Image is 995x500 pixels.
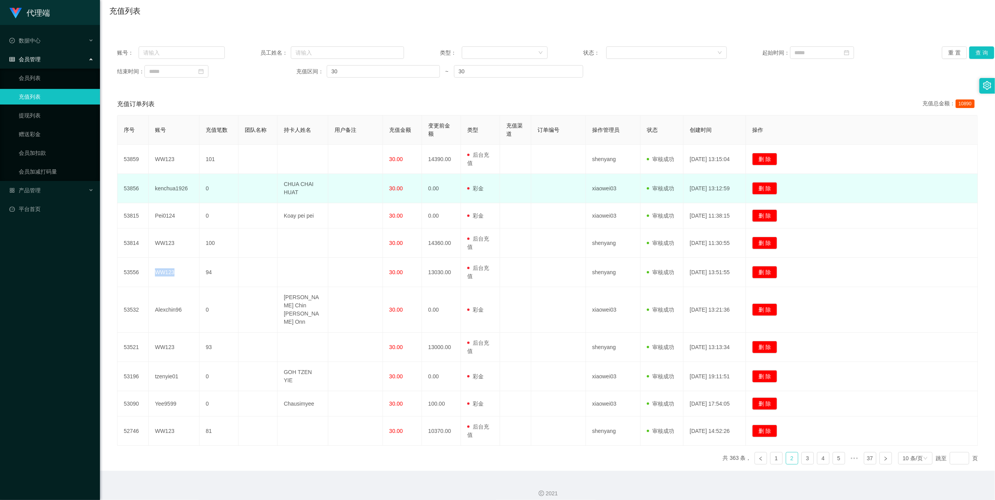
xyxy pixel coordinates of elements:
button: 删 除 [752,237,777,249]
button: 查 询 [969,46,994,59]
td: WW123 [149,258,199,287]
span: 变更前金额 [428,122,450,137]
li: 2 [786,452,798,465]
li: 1 [770,452,783,465]
li: 5 [833,452,845,465]
h1: 代理端 [27,0,50,25]
li: 4 [817,452,829,465]
span: 审核成功 [647,156,674,162]
span: 用户备注 [335,127,356,133]
td: xiaowei03 [586,287,641,333]
td: 0 [199,203,239,229]
span: 30.00 [389,307,403,313]
a: 提现列表 [19,108,94,123]
button: 删 除 [752,266,777,278]
td: shenyang [586,229,641,258]
button: 删 除 [752,153,777,165]
i: 图标: calendar [844,50,849,55]
span: 后台充值 [467,424,489,438]
span: 账号： [117,49,139,57]
td: 101 [199,145,239,174]
span: ~ [440,67,454,76]
i: 图标: appstore-o [9,188,15,193]
button: 删 除 [752,341,777,353]
button: 删 除 [752,182,777,195]
span: 状态 [647,127,658,133]
input: 请输入最小值为 [327,65,440,78]
td: 0 [199,391,239,417]
span: 充值渠道 [506,122,523,137]
span: 序号 [124,127,135,133]
td: 0 [199,174,239,203]
i: 图标: table [9,57,15,62]
td: 0.00 [422,287,461,333]
span: 充值区间： [296,67,326,76]
span: 30.00 [389,344,403,350]
td: [DATE] 11:38:15 [684,203,746,229]
td: 13030.00 [422,258,461,287]
i: 图标: setting [983,81,991,90]
td: [DATE] 11:30:55 [684,229,746,258]
button: 删 除 [752,425,777,437]
td: [PERSON_NAME] Chin [PERSON_NAME] Onn [278,287,328,333]
span: 充值金额 [389,127,411,133]
td: 0 [199,287,239,333]
i: 图标: down [717,50,722,56]
h1: 充值列表 [109,5,141,17]
span: 审核成功 [647,213,674,219]
td: GOH TZEN YIE [278,362,328,391]
td: 14360.00 [422,229,461,258]
span: 充值笔数 [206,127,228,133]
a: 1 [771,452,782,464]
td: 94 [199,258,239,287]
td: 53090 [117,391,149,417]
span: 彩金 [467,213,484,219]
td: 53856 [117,174,149,203]
span: 30.00 [389,428,403,434]
a: 37 [864,452,876,464]
span: 审核成功 [647,307,674,313]
span: 10890 [956,99,975,108]
i: 图标: left [758,456,763,461]
img: logo.9652507e.png [9,8,22,19]
input: 请输入 [291,46,404,59]
td: shenyang [586,417,641,446]
a: 3 [802,452,813,464]
span: 结束时间： [117,67,144,76]
td: 100 [199,229,239,258]
td: xiaowei03 [586,362,641,391]
li: 3 [801,452,814,465]
span: ••• [848,452,861,465]
span: 后台充值 [467,236,489,250]
td: shenyang [586,258,641,287]
input: 请输入最大值 [454,65,584,78]
span: 会员管理 [9,56,41,62]
td: 93 [199,333,239,362]
span: 30.00 [389,373,403,379]
span: 账号 [155,127,166,133]
td: [DATE] 13:15:04 [684,145,746,174]
i: 图标: calendar [198,69,204,74]
span: 创建时间 [690,127,712,133]
span: 审核成功 [647,344,674,350]
span: 彩金 [467,373,484,379]
td: [DATE] 13:12:59 [684,174,746,203]
td: kenchua1926 [149,174,199,203]
button: 删 除 [752,370,777,383]
button: 删 除 [752,303,777,316]
li: 37 [864,452,876,465]
span: 操作管理员 [592,127,619,133]
td: 100.00 [422,391,461,417]
td: [DATE] 13:21:36 [684,287,746,333]
button: 删 除 [752,397,777,410]
span: 30.00 [389,269,403,275]
td: xiaowei03 [586,174,641,203]
td: xiaowei03 [586,391,641,417]
span: 状态： [583,49,606,57]
button: 重 置 [942,46,967,59]
span: 数据中心 [9,37,41,44]
span: 审核成功 [647,185,674,191]
span: 30.00 [389,401,403,407]
a: 5 [833,452,845,464]
div: 10 条/页 [903,452,923,464]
